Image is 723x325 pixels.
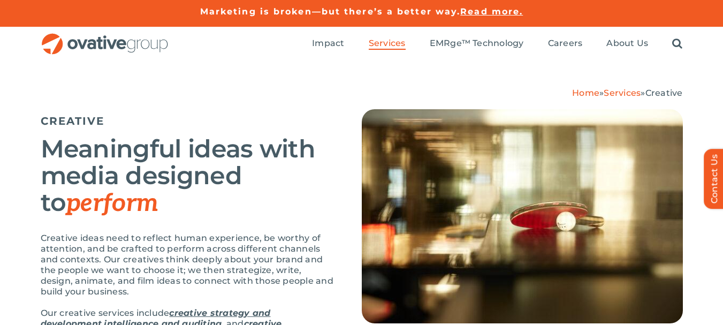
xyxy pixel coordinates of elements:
[645,88,683,98] span: Creative
[200,6,461,17] a: Marketing is broken—but there’s a better way.
[606,38,648,49] span: About Us
[604,88,641,98] a: Services
[362,109,683,323] img: Creative – Hero
[430,38,524,50] a: EMRge™ Technology
[41,135,335,217] h2: Meaningful ideas with media designed to
[548,38,583,50] a: Careers
[369,38,406,50] a: Services
[430,38,524,49] span: EMRge™ Technology
[41,32,169,42] a: OG_Full_horizontal_RGB
[548,38,583,49] span: Careers
[312,38,344,49] span: Impact
[41,233,335,297] p: Creative ideas need to reflect human experience, be worthy of attention, and be crafted to perfor...
[672,38,682,50] a: Search
[41,115,335,127] h5: CREATIVE
[606,38,648,50] a: About Us
[460,6,523,17] a: Read more.
[572,88,682,98] span: » »
[66,188,158,218] em: perform
[312,27,682,61] nav: Menu
[312,38,344,50] a: Impact
[369,38,406,49] span: Services
[572,88,599,98] a: Home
